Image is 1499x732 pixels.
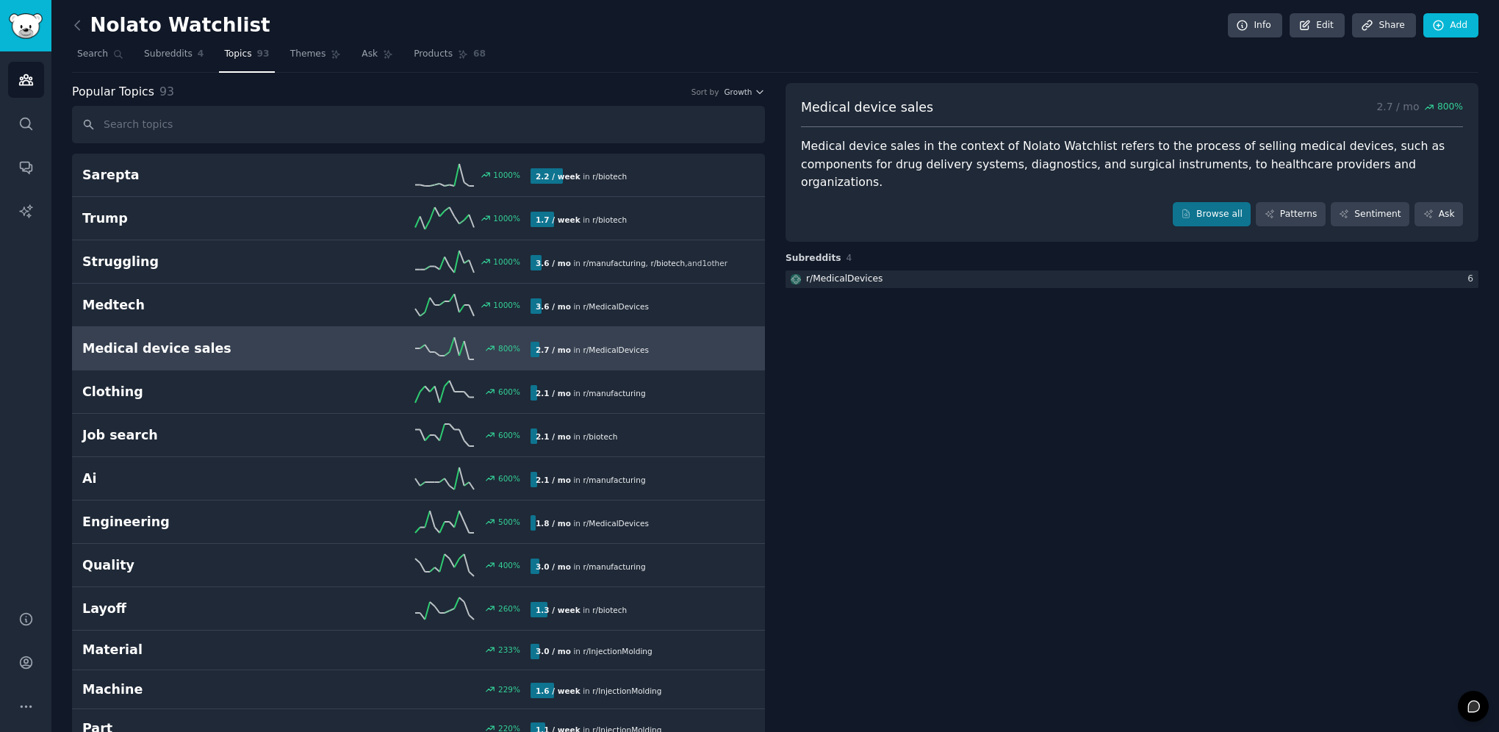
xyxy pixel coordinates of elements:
[536,647,571,656] b: 3.0 / mo
[493,170,520,180] div: 1000 %
[356,43,398,73] a: Ask
[1256,202,1325,227] a: Patterns
[536,476,571,484] b: 2.1 / mo
[72,14,270,37] h2: Nolato Watchlist
[531,472,651,487] div: in
[72,83,154,101] span: Popular Topics
[583,647,652,656] span: r/ InjectionMolding
[82,253,306,271] h2: Struggling
[409,43,491,73] a: Products68
[531,342,654,357] div: in
[688,259,727,268] span: and 1 other
[77,48,108,61] span: Search
[786,252,841,265] span: Subreddits
[583,389,645,398] span: r/ manufacturing
[72,544,765,587] a: Quality400%3.0 / moin r/manufacturing
[583,302,648,311] span: r/ MedicalDevices
[82,383,306,401] h2: Clothing
[685,259,687,268] span: ,
[72,670,765,710] a: Machine229%1.6 / weekin r/InjectionMolding
[536,606,580,614] b: 1.3 / week
[531,212,632,227] div: in
[82,513,306,531] h2: Engineering
[82,681,306,699] h2: Machine
[592,686,661,695] span: r/ InjectionMolding
[531,385,651,401] div: in
[82,470,306,488] h2: Ai
[724,87,752,97] span: Growth
[536,345,571,354] b: 2.7 / mo
[72,154,765,197] a: Sarepta1000%2.2 / weekin r/biotech
[801,98,933,117] span: Medical device sales
[82,600,306,618] h2: Layoff
[531,559,651,574] div: in
[531,298,654,314] div: in
[498,645,520,655] div: 233 %
[536,562,571,571] b: 3.0 / mo
[650,259,685,268] span: r/ biotech
[257,48,270,61] span: 93
[82,166,306,184] h2: Sarepta
[806,273,882,286] div: r/ MedicalDevices
[531,515,654,531] div: in
[498,684,520,695] div: 229 %
[72,240,765,284] a: Struggling1000%3.6 / moin r/manufacturing,r/biotech,and1other
[82,340,306,358] h2: Medical device sales
[493,213,520,223] div: 1000 %
[498,603,520,614] div: 260 %
[536,686,580,695] b: 1.6 / week
[536,259,571,268] b: 3.6 / mo
[72,370,765,414] a: Clothing600%2.1 / moin r/manufacturing
[786,270,1478,289] a: MedicalDevicesr/MedicalDevices6
[1376,98,1463,117] p: 2.7 / mo
[219,43,274,73] a: Topics93
[72,457,765,500] a: Ai600%2.1 / moin r/manufacturing
[1331,202,1409,227] a: Sentiment
[82,209,306,228] h2: Trump
[498,387,520,397] div: 600 %
[583,562,645,571] span: r/ manufacturing
[691,87,719,97] div: Sort by
[473,48,486,61] span: 68
[583,345,648,354] span: r/ MedicalDevices
[592,172,627,181] span: r/ biotech
[583,519,648,528] span: r/ MedicalDevices
[536,432,571,441] b: 2.1 / mo
[72,197,765,240] a: Trump1000%1.7 / weekin r/biotech
[1228,13,1282,38] a: Info
[536,172,580,181] b: 2.2 / week
[1423,13,1478,38] a: Add
[531,602,632,617] div: in
[801,137,1463,192] div: Medical device sales in the context of Nolato Watchlist refers to the process of selling medical ...
[724,87,765,97] button: Growth
[592,215,627,224] span: r/ biotech
[646,259,648,268] span: ,
[224,48,251,61] span: Topics
[82,426,306,445] h2: Job search
[498,560,520,570] div: 400 %
[531,644,658,659] div: in
[1414,202,1463,227] a: Ask
[159,85,174,98] span: 93
[198,48,204,61] span: 4
[9,13,43,39] img: GummySearch logo
[72,284,765,327] a: Medtech1000%3.6 / moin r/MedicalDevices
[536,519,571,528] b: 1.8 / mo
[536,302,571,311] b: 3.6 / mo
[1467,273,1478,286] div: 6
[498,517,520,527] div: 500 %
[139,43,209,73] a: Subreddits4
[583,259,645,268] span: r/ manufacturing
[498,430,520,440] div: 600 %
[531,428,622,444] div: in
[72,327,765,370] a: Medical device sales800%2.7 / moin r/MedicalDevices
[536,389,571,398] b: 2.1 / mo
[82,641,306,659] h2: Material
[583,476,645,484] span: r/ manufacturing
[592,606,627,614] span: r/ biotech
[531,255,733,270] div: in
[846,253,852,263] span: 4
[82,556,306,575] h2: Quality
[285,43,347,73] a: Themes
[72,587,765,631] a: Layoff260%1.3 / weekin r/biotech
